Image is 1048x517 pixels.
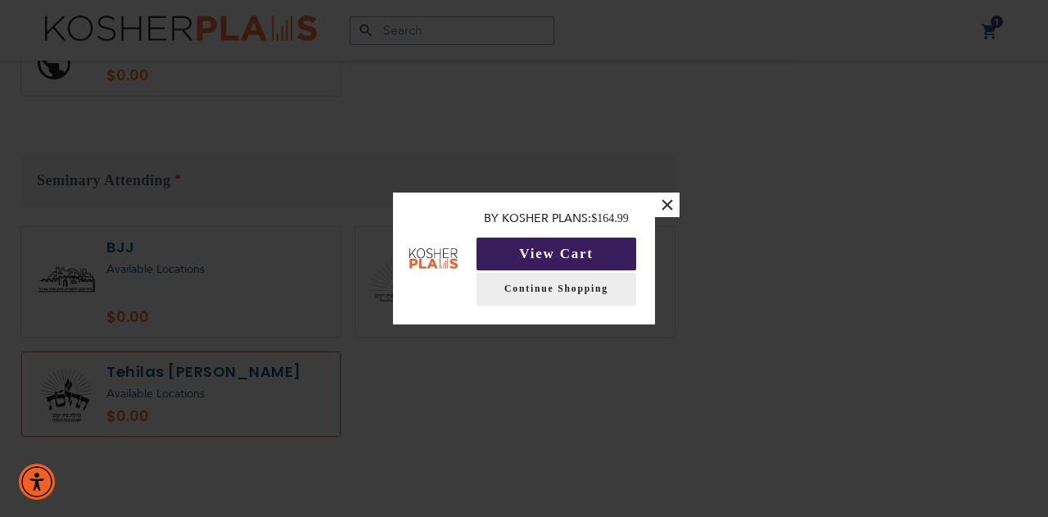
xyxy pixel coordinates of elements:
[655,193,680,217] button: ×
[477,273,636,306] a: Continue Shopping
[19,464,55,500] div: Accessibility Menu
[477,238,636,270] button: View Cart
[591,212,629,224] span: $164.99
[474,209,639,229] p: By Kosher Plans:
